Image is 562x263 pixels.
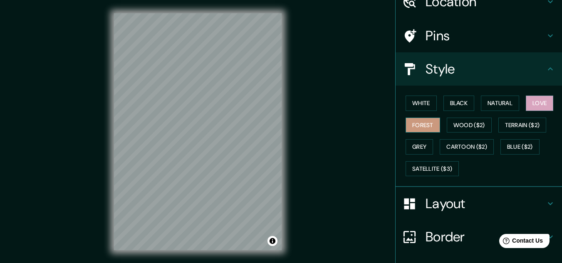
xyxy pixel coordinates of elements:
[443,96,475,111] button: Black
[426,61,545,77] h4: Style
[426,27,545,44] h4: Pins
[526,96,553,111] button: Love
[396,52,562,86] div: Style
[406,96,437,111] button: White
[396,220,562,253] div: Border
[440,139,494,155] button: Cartoon ($2)
[447,118,492,133] button: Wood ($2)
[406,161,459,177] button: Satellite ($3)
[426,195,545,212] h4: Layout
[267,236,277,246] button: Toggle attribution
[406,139,433,155] button: Grey
[498,118,547,133] button: Terrain ($2)
[396,187,562,220] div: Layout
[396,19,562,52] div: Pins
[114,13,282,250] canvas: Map
[488,231,553,254] iframe: Help widget launcher
[406,118,440,133] button: Forest
[500,139,540,155] button: Blue ($2)
[426,229,545,245] h4: Border
[481,96,519,111] button: Natural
